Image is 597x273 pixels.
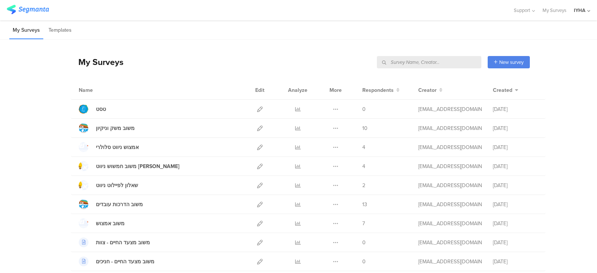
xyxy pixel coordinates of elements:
[493,220,538,227] div: [DATE]
[7,5,49,14] img: segmanta logo
[45,22,75,39] li: Templates
[362,143,365,151] span: 4
[493,86,518,94] button: Created
[362,105,366,113] span: 0
[362,182,365,189] span: 2
[493,258,538,266] div: [DATE]
[493,86,512,94] span: Created
[493,143,538,151] div: [DATE]
[493,162,538,170] div: [DATE]
[418,182,482,189] div: ofir@iyha.org.il
[71,56,124,68] div: My Surveys
[96,105,106,113] div: טסט
[79,238,150,247] a: משוב מצעד החיים - צוות
[79,257,154,266] a: משוב מצעד החיים - חניכים
[418,124,482,132] div: ofir@iyha.org.il
[362,201,367,208] span: 13
[79,123,135,133] a: משוב משק וניקיון
[79,86,124,94] div: Name
[362,220,365,227] span: 7
[418,143,482,151] div: ofir@iyha.org.il
[362,86,400,94] button: Respondents
[9,22,43,39] li: My Surveys
[493,201,538,208] div: [DATE]
[493,239,538,246] div: [DATE]
[362,258,366,266] span: 0
[493,182,538,189] div: [DATE]
[514,7,530,14] span: Support
[362,86,394,94] span: Respondents
[96,201,143,208] div: משוב הדרכות עובדים
[418,86,437,94] span: Creator
[252,81,268,99] div: Edit
[96,182,138,189] div: שאלון לפיילוט ניווט
[287,81,309,99] div: Analyze
[362,162,365,170] span: 4
[418,105,482,113] div: ofir@iyha.org.il
[418,258,482,266] div: ofir@iyha.org.il
[96,143,139,151] div: אמצוש ניווט סלולרי
[79,218,125,228] a: משוב אמצוש
[418,86,443,94] button: Creator
[96,220,125,227] div: משוב אמצוש
[79,199,143,209] a: משוב הדרכות עובדים
[493,124,538,132] div: [DATE]
[362,124,368,132] span: 10
[79,180,138,190] a: שאלון לפיילוט ניווט
[493,105,538,113] div: [DATE]
[96,239,150,246] div: משוב מצעד החיים - צוות
[79,104,106,114] a: טסט
[418,162,482,170] div: ofir@iyha.org.il
[362,239,366,246] span: 0
[499,59,523,66] span: New survey
[328,81,344,99] div: More
[79,161,179,171] a: משוב חמשוש ניווט [PERSON_NAME]
[377,56,481,68] input: Survey Name, Creator...
[96,162,179,170] div: משוב חמשוש ניווט במצפה רמון
[418,239,482,246] div: ofir@iyha.org.il
[79,142,139,152] a: אמצוש ניווט סלולרי
[96,124,135,132] div: משוב משק וניקיון
[96,258,154,266] div: משוב מצעד החיים - חניכים
[418,201,482,208] div: ofir@iyha.org.il
[418,220,482,227] div: ofir@iyha.org.il
[574,7,585,14] div: IYHA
